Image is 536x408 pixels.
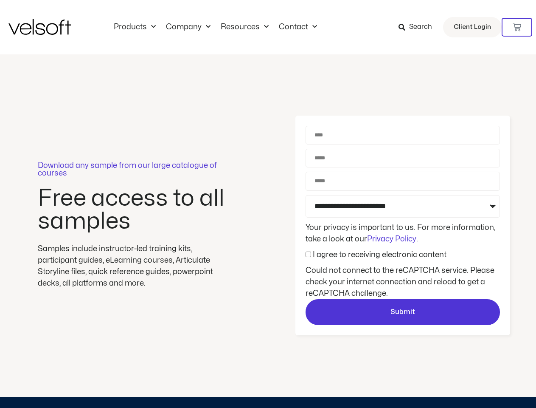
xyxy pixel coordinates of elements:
div: Your privacy is important to us. For more information, take a look at our . [303,222,502,245]
a: CompanyMenu Toggle [161,23,216,32]
label: I agree to receiving electronic content [313,251,446,258]
nav: Menu [109,23,322,32]
a: ResourcesMenu Toggle [216,23,274,32]
a: ContactMenu Toggle [274,23,322,32]
p: Download any sample from our large catalogue of courses [38,162,229,177]
h2: Free access to all samples [38,187,229,233]
a: Search [398,20,438,34]
a: Privacy Policy [367,235,416,243]
div: Could not connect to the reCAPTCHA service. Please check your internet connection and reload to g... [306,265,500,299]
button: Submit [306,299,500,326]
div: Samples include instructor-led training kits, participant guides, eLearning courses, Articulate S... [38,243,229,289]
a: ProductsMenu Toggle [109,23,161,32]
img: Velsoft Training Materials [8,19,71,35]
a: Client Login [443,17,502,37]
span: Search [409,22,432,33]
span: Submit [390,307,415,318]
span: Client Login [454,22,491,33]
